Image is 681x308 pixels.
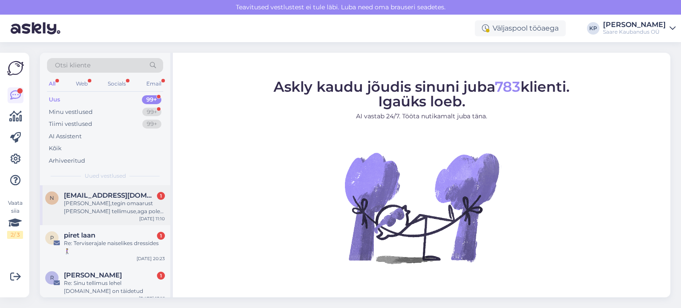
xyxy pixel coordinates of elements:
span: p [50,234,54,241]
img: Askly Logo [7,60,24,77]
span: piret laan [64,231,95,239]
div: [DATE] 13:18 [139,295,165,302]
div: [DATE] 20:23 [137,255,165,262]
div: Minu vestlused [49,108,93,117]
span: Askly kaudu jõudis sinuni juba klienti. Igaüks loeb. [274,78,570,109]
span: Ruth Annert [64,271,122,279]
div: [PERSON_NAME],tegin omaarust [PERSON_NAME] tellimuse,aga pole [PERSON_NAME] kas see [PERSON_NAME]... [64,199,165,215]
span: 783 [495,78,521,95]
div: Väljaspool tööaega [475,20,566,36]
div: Tiimi vestlused [49,120,92,129]
div: Kõik [49,144,62,153]
div: [DATE] 11:10 [139,215,165,222]
div: KP [587,22,599,35]
div: AI Assistent [49,132,82,141]
span: Uued vestlused [85,172,126,180]
span: n [50,195,54,201]
div: 1 [157,272,165,280]
div: Socials [106,78,128,90]
span: Otsi kliente [55,61,90,70]
div: [PERSON_NAME] [603,21,666,28]
div: 99+ [142,108,161,117]
div: All [47,78,57,90]
div: Vaata siia [7,199,23,239]
div: 99+ [142,120,161,129]
div: 2 / 3 [7,231,23,239]
div: Email [145,78,163,90]
span: R [50,274,54,281]
div: Uus [49,95,60,104]
div: Web [74,78,90,90]
p: AI vastab 24/7. Tööta nutikamalt juba täna. [274,111,570,121]
div: Re: Terviserajale naiselikes dressides🚶‍♀️ [64,239,165,255]
div: Arhiveeritud [49,156,85,165]
img: No Chat active [342,128,501,287]
div: 1 [157,232,165,240]
a: [PERSON_NAME]Saare Kaubandus OÜ [603,21,676,35]
div: 1 [157,192,165,200]
div: Re: Sinu tellimus lehel [DOMAIN_NAME] on täidetud [64,279,165,295]
div: 99+ [142,95,161,104]
span: napritsonmoonika@gmail.com [64,191,156,199]
div: Saare Kaubandus OÜ [603,28,666,35]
